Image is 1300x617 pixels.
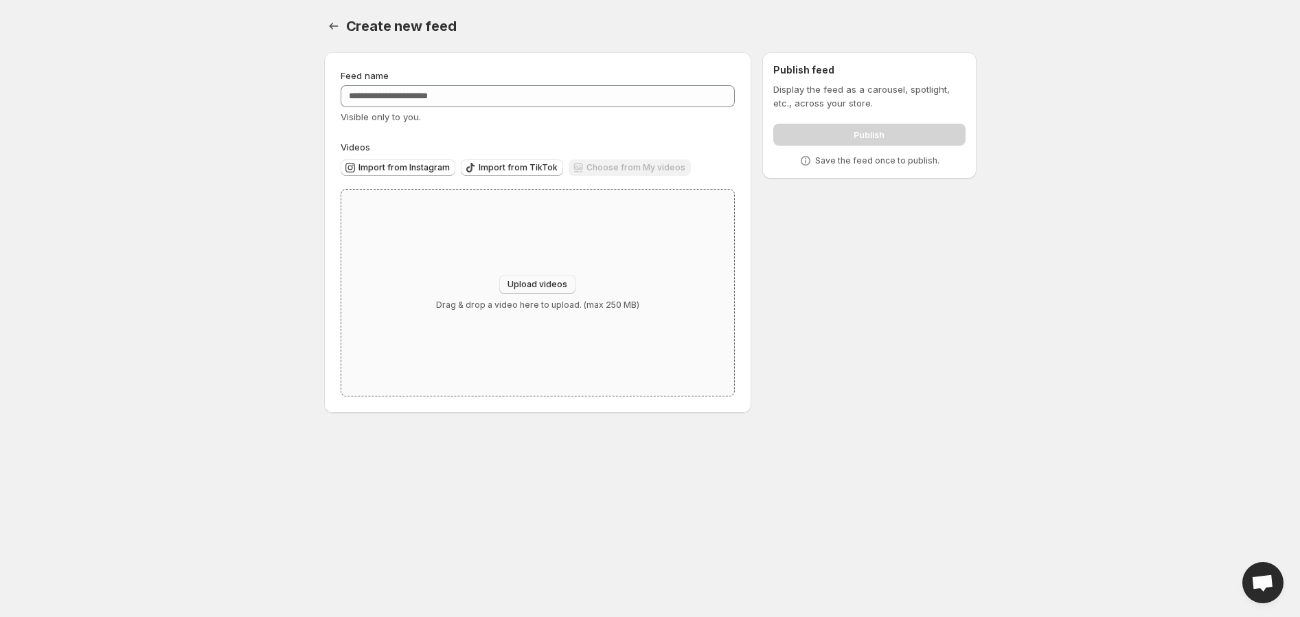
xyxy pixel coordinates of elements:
[508,279,567,290] span: Upload videos
[436,300,639,311] p: Drag & drop a video here to upload. (max 250 MB)
[1242,562,1284,603] a: Open chat
[499,275,575,294] button: Upload videos
[324,16,343,36] button: Settings
[479,162,558,173] span: Import from TikTok
[346,18,457,34] span: Create new feed
[358,162,450,173] span: Import from Instagram
[341,70,389,81] span: Feed name
[773,63,965,77] h2: Publish feed
[341,142,370,153] span: Videos
[773,82,965,110] p: Display the feed as a carousel, spotlight, etc., across your store.
[341,111,421,122] span: Visible only to you.
[341,159,455,176] button: Import from Instagram
[815,155,939,166] p: Save the feed once to publish.
[461,159,563,176] button: Import from TikTok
